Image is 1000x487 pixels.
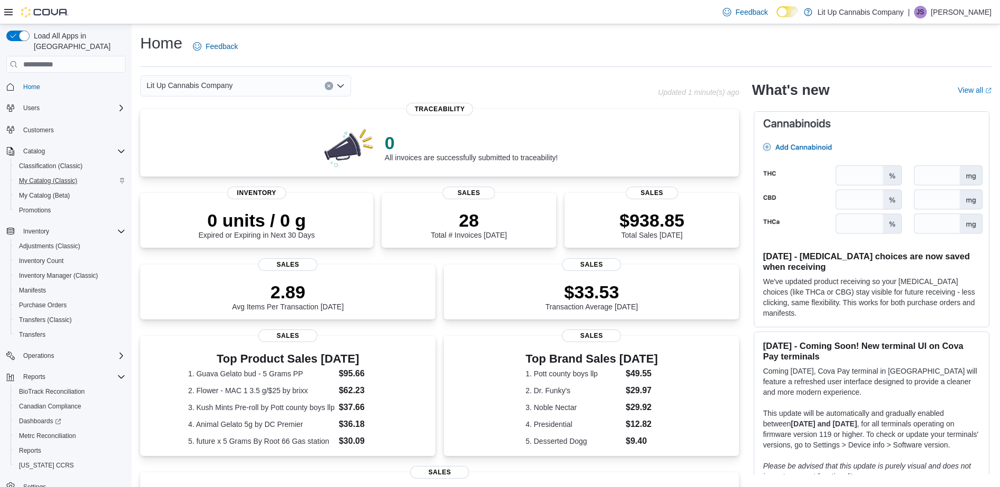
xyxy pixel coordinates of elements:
[385,132,558,162] div: All invoices are successfully submitted to traceability!
[763,251,980,272] h3: [DATE] - [MEDICAL_DATA] choices are now saved when receiving
[15,459,125,472] span: Washington CCRS
[19,446,41,455] span: Reports
[19,316,72,324] span: Transfers (Classic)
[15,240,125,252] span: Adjustments (Classic)
[19,387,85,396] span: BioTrack Reconciliation
[818,6,904,18] p: Lit Up Cannabis Company
[15,415,125,427] span: Dashboards
[147,79,232,92] span: Lit Up Cannabis Company
[19,286,46,295] span: Manifests
[2,122,130,137] button: Customers
[21,7,69,17] img: Cova
[626,367,658,380] dd: $49.55
[140,33,182,54] h1: Home
[15,430,125,442] span: Metrc Reconciliation
[15,204,125,217] span: Promotions
[19,432,76,440] span: Metrc Reconciliation
[15,385,89,398] a: BioTrack Reconciliation
[188,385,335,396] dt: 2. Flower - MAC 1 3.5 g/$25 by brixx
[11,188,130,203] button: My Catalog (Beta)
[339,435,388,447] dd: $30.09
[227,187,286,199] span: Inventory
[11,203,130,218] button: Promotions
[626,418,658,431] dd: $12.82
[19,162,83,170] span: Classification (Classic)
[189,36,242,57] a: Feedback
[11,159,130,173] button: Classification (Classic)
[23,227,49,236] span: Inventory
[325,82,333,90] button: Clear input
[15,459,78,472] a: [US_STATE] CCRS
[626,435,658,447] dd: $9.40
[2,369,130,384] button: Reports
[15,385,125,398] span: BioTrack Reconciliation
[526,402,622,413] dt: 3. Noble Nectar
[15,240,84,252] a: Adjustments (Classic)
[198,210,315,231] p: 0 units / 0 g
[546,281,638,311] div: Transaction Average [DATE]
[15,189,125,202] span: My Catalog (Beta)
[2,348,130,363] button: Operations
[985,87,992,94] svg: External link
[15,255,125,267] span: Inventory Count
[19,371,50,383] button: Reports
[19,349,59,362] button: Operations
[11,428,130,443] button: Metrc Reconciliation
[15,430,80,442] a: Metrc Reconciliation
[15,160,125,172] span: Classification (Classic)
[15,444,125,457] span: Reports
[339,367,388,380] dd: $95.66
[526,353,658,365] h3: Top Brand Sales [DATE]
[526,436,622,446] dt: 5. Desserted Dogg
[11,283,130,298] button: Manifests
[763,462,971,481] em: Please be advised that this update is purely visual and does not impact payment functionality.
[658,88,739,96] p: Updated 1 minute(s) ago
[23,126,54,134] span: Customers
[2,79,130,94] button: Home
[339,384,388,397] dd: $62.23
[11,268,130,283] button: Inventory Manager (Classic)
[11,173,130,188] button: My Catalog (Classic)
[339,418,388,431] dd: $36.18
[763,340,980,362] h3: [DATE] - Coming Soon! New terminal UI on Cova Pay terminals
[258,258,317,271] span: Sales
[232,281,344,311] div: Avg Items Per Transaction [DATE]
[19,349,125,362] span: Operations
[15,400,125,413] span: Canadian Compliance
[19,145,125,158] span: Catalog
[763,366,980,397] p: Coming [DATE], Cova Pay terminal in [GEOGRAPHIC_DATA] will feature a refreshed user interface des...
[23,373,45,381] span: Reports
[19,461,74,470] span: [US_STATE] CCRS
[15,174,82,187] a: My Catalog (Classic)
[2,224,130,239] button: Inventory
[19,257,64,265] span: Inventory Count
[19,301,67,309] span: Purchase Orders
[19,177,77,185] span: My Catalog (Classic)
[719,2,772,23] a: Feedback
[15,255,68,267] a: Inventory Count
[188,402,335,413] dt: 3. Kush Mints Pre-roll by Pott county boys llp
[23,147,45,155] span: Catalog
[23,352,54,360] span: Operations
[15,160,87,172] a: Classification (Classic)
[619,210,684,231] p: $938.85
[23,83,40,91] span: Home
[19,81,44,93] a: Home
[188,353,387,365] h3: Top Product Sales [DATE]
[526,385,622,396] dt: 2. Dr. Funky's
[11,298,130,313] button: Purchase Orders
[258,329,317,342] span: Sales
[11,443,130,458] button: Reports
[931,6,992,18] p: [PERSON_NAME]
[19,417,61,425] span: Dashboards
[15,400,85,413] a: Canadian Compliance
[19,191,70,200] span: My Catalog (Beta)
[19,242,80,250] span: Adjustments (Classic)
[15,444,45,457] a: Reports
[15,299,71,311] a: Purchase Orders
[19,330,45,339] span: Transfers
[735,7,768,17] span: Feedback
[19,102,44,114] button: Users
[562,258,621,271] span: Sales
[11,399,130,414] button: Canadian Compliance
